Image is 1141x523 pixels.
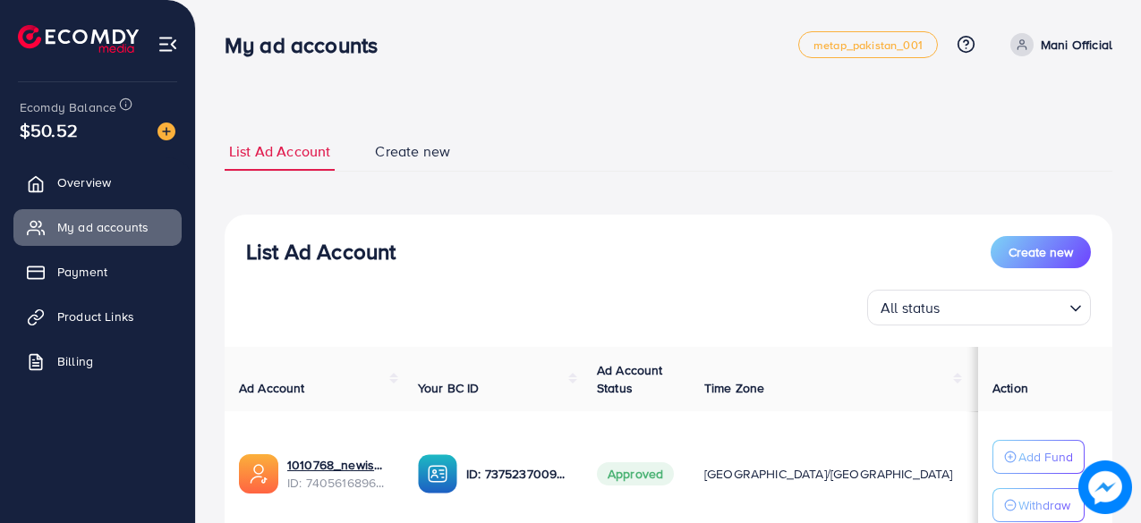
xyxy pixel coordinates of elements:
span: [GEOGRAPHIC_DATA]/[GEOGRAPHIC_DATA] [704,465,953,483]
button: Create new [991,236,1091,268]
span: Payment [57,263,107,281]
button: Withdraw [992,488,1085,522]
h3: List Ad Account [246,239,396,265]
div: <span class='underline'>1010768_newishrat011_1724254562912</span></br>7405616896047104017 [287,456,389,493]
span: Create new [375,141,450,162]
span: List Ad Account [229,141,330,162]
p: ID: 7375237009410899984 [466,463,568,485]
a: 1010768_newishrat011_1724254562912 [287,456,389,474]
span: Time Zone [704,379,764,397]
a: My ad accounts [13,209,182,245]
p: Add Fund [1018,446,1073,468]
span: My ad accounts [57,218,149,236]
span: All status [877,295,944,321]
img: ic-ba-acc.ded83a64.svg [418,454,457,493]
img: menu [158,34,178,55]
a: Billing [13,343,182,379]
img: image [1078,460,1132,514]
h3: My ad accounts [225,32,392,58]
a: Payment [13,254,182,290]
span: Your BC ID [418,379,480,397]
img: image [158,122,175,140]
span: Product Links [57,308,134,325]
span: metap_pakistan_001 [813,39,923,51]
img: logo [18,25,139,53]
span: Create new [1009,243,1073,261]
div: Search for option [867,290,1091,325]
span: ID: 7405616896047104017 [287,474,389,492]
span: Ad Account Status [597,361,663,397]
span: Ecomdy Balance [20,98,116,116]
a: Overview [13,164,182,200]
span: $50.52 [20,117,78,143]
a: Product Links [13,299,182,334]
span: Billing [57,352,93,370]
span: Overview [57,173,111,191]
a: Mani Official [1003,33,1112,56]
span: Approved [597,462,674,485]
span: Action [992,379,1028,397]
a: metap_pakistan_001 [798,31,938,58]
img: ic-ads-acc.e4c84228.svg [239,454,278,493]
p: Withdraw [1018,494,1070,516]
input: Search for option [946,291,1062,321]
span: Ad Account [239,379,305,397]
button: Add Fund [992,440,1085,474]
p: Mani Official [1041,34,1112,55]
